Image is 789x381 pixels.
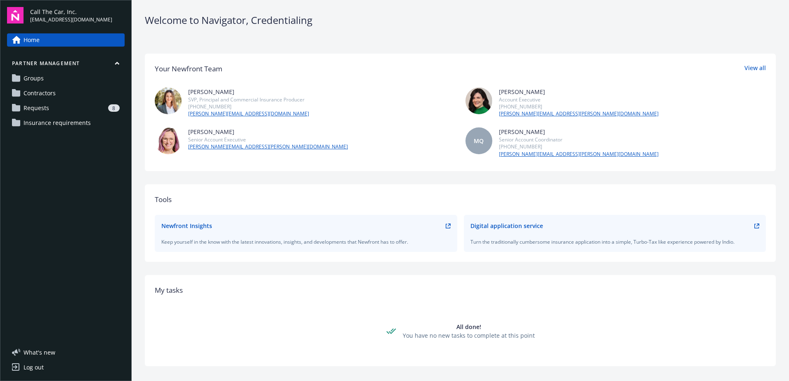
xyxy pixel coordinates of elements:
span: Insurance requirements [24,116,91,129]
a: Insurance requirements [7,116,125,129]
a: Home [7,33,125,47]
div: Newfront Insights [161,221,212,230]
div: Turn the traditionally cumbersome insurance application into a simple, Turbo-Tax like experience ... [470,238,760,245]
div: Senior Account Executive [188,136,348,143]
a: Contractors [7,87,125,100]
img: navigator-logo.svg [7,7,24,24]
img: photo [465,87,492,114]
a: [PERSON_NAME][EMAIL_ADDRESS][PERSON_NAME][DOMAIN_NAME] [499,110,659,118]
span: MQ [474,136,484,145]
div: SVP, Principal and Commercial Insurance Producer [188,96,309,103]
div: You have no new tasks to complete at this point [403,331,535,340]
div: Digital application service [470,221,543,230]
img: photo [155,87,182,114]
div: [PHONE_NUMBER] [499,143,659,150]
div: Welcome to Navigator , Credentialing [145,13,776,27]
span: Home [24,33,40,47]
div: Senior Account Coordinator [499,136,659,143]
div: Tools [155,194,766,205]
span: Call The Car, Inc. [30,7,112,16]
div: [PHONE_NUMBER] [499,103,659,110]
div: [PHONE_NUMBER] [188,103,309,110]
a: Groups [7,72,125,85]
span: [EMAIL_ADDRESS][DOMAIN_NAME] [30,16,112,24]
div: All done! [403,322,535,331]
div: [PERSON_NAME] [188,87,309,96]
div: Your Newfront Team [155,63,222,74]
div: 8 [108,104,120,112]
span: Requests [24,101,49,115]
img: photo [155,127,182,154]
div: Log out [24,361,44,374]
a: Requests8 [7,101,125,115]
a: [PERSON_NAME][EMAIL_ADDRESS][PERSON_NAME][DOMAIN_NAME] [499,151,659,158]
div: Account Executive [499,96,659,103]
span: What ' s new [24,348,55,357]
span: Groups [24,72,44,85]
a: View all [744,63,766,74]
div: Keep yourself in the know with the latest innovations, insights, and developments that Newfront h... [161,238,451,245]
button: Partner management [7,60,125,70]
span: Contractors [24,87,56,100]
div: [PERSON_NAME] [499,127,659,136]
button: Call The Car, Inc.[EMAIL_ADDRESS][DOMAIN_NAME] [30,7,125,24]
div: [PERSON_NAME] [499,87,659,96]
a: [PERSON_NAME][EMAIL_ADDRESS][DOMAIN_NAME] [188,110,309,118]
div: My tasks [155,285,766,296]
button: What's new [7,348,69,357]
div: [PERSON_NAME] [188,127,348,136]
a: [PERSON_NAME][EMAIL_ADDRESS][PERSON_NAME][DOMAIN_NAME] [188,143,348,151]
